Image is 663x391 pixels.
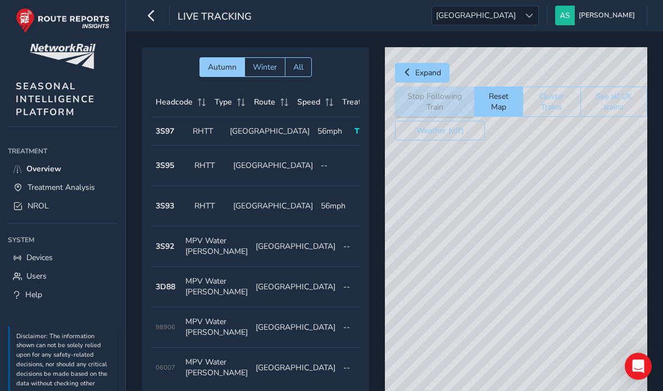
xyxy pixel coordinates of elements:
[8,197,117,215] a: NROL
[342,97,372,107] span: Treating
[625,353,652,380] div: Open Intercom Messenger
[156,201,174,211] strong: 3S93
[28,201,49,211] span: NROL
[229,146,317,186] td: [GEOGRAPHIC_DATA]
[156,323,175,331] span: 98906
[181,267,252,307] td: MPV Water [PERSON_NAME]
[8,160,117,178] a: Overview
[208,62,237,72] span: Autumn
[181,226,252,267] td: MPV Water [PERSON_NAME]
[181,348,252,388] td: MPV Water [PERSON_NAME]
[8,143,117,160] div: Treatment
[30,44,96,69] img: customer logo
[229,186,317,226] td: [GEOGRAPHIC_DATA]
[156,281,175,292] strong: 3D88
[339,348,369,388] td: --
[28,182,95,193] span: Treatment Analysis
[8,178,117,197] a: Treatment Analysis
[156,160,174,171] strong: 3S95
[226,117,314,146] td: [GEOGRAPHIC_DATA]
[181,307,252,348] td: MPV Water [PERSON_NAME]
[156,126,174,137] strong: 3S97
[252,348,339,388] td: [GEOGRAPHIC_DATA]
[8,285,117,304] a: Help
[16,8,110,33] img: rr logo
[16,80,95,119] span: SEASONAL INTELLIGENCE PLATFORM
[297,97,320,107] span: Speed
[8,231,117,248] div: System
[199,57,244,77] button: Autumn
[215,97,232,107] span: Type
[178,10,252,25] span: Live Tracking
[189,117,226,146] td: RHTT
[25,289,42,300] span: Help
[395,121,485,140] button: Weather (off)
[293,62,303,72] span: All
[252,226,339,267] td: [GEOGRAPHIC_DATA]
[285,57,312,77] button: All
[244,57,285,77] button: Winter
[156,363,175,372] span: 06007
[8,248,117,267] a: Devices
[190,186,229,226] td: RHTT
[432,6,520,25] span: [GEOGRAPHIC_DATA]
[580,87,647,117] button: See all UK trains
[253,62,277,72] span: Winter
[555,6,639,25] button: [PERSON_NAME]
[8,267,117,285] a: Users
[26,252,53,263] span: Devices
[26,271,47,281] span: Users
[355,126,385,137] span: Treating
[339,307,369,348] td: --
[314,117,351,146] td: 56mph
[254,97,275,107] span: Route
[523,87,580,117] button: Cluster Trains
[26,163,61,174] span: Overview
[555,6,575,25] img: diamond-layout
[395,63,449,83] button: Expand
[317,146,356,186] td: --
[339,226,369,267] td: --
[252,267,339,307] td: [GEOGRAPHIC_DATA]
[190,146,229,186] td: RHTT
[356,146,395,186] td: Not treating
[252,307,339,348] td: [GEOGRAPHIC_DATA]
[579,6,635,25] span: [PERSON_NAME]
[317,186,356,226] td: 56mph
[339,267,369,307] td: --
[474,87,523,117] button: Reset Map
[156,97,193,107] span: Headcode
[156,241,174,252] strong: 3S92
[415,67,441,78] span: Expand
